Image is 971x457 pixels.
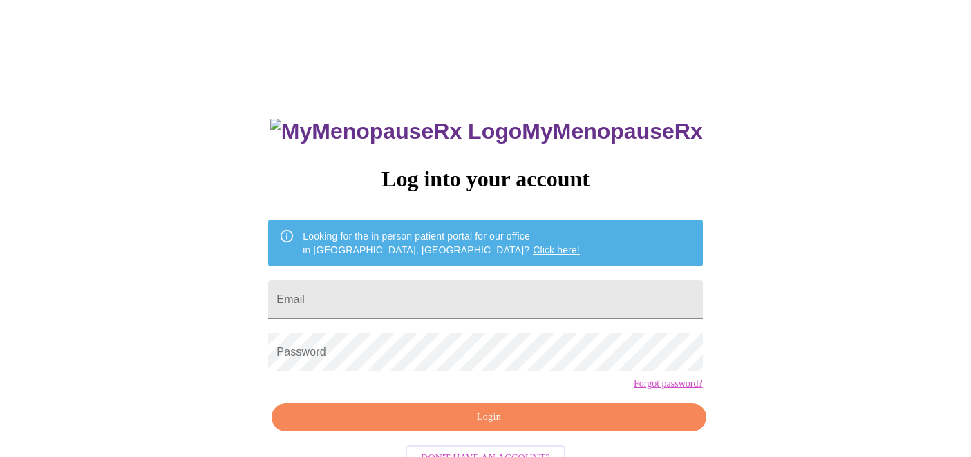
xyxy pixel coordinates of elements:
img: MyMenopauseRx Logo [270,119,522,144]
h3: MyMenopauseRx [270,119,703,144]
a: Click here! [533,244,580,255]
span: Login [287,409,690,426]
div: Looking for the in person patient portal for our office in [GEOGRAPHIC_DATA], [GEOGRAPHIC_DATA]? [303,224,580,262]
h3: Log into your account [268,166,702,192]
a: Forgot password? [634,378,703,389]
button: Login [272,403,706,431]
